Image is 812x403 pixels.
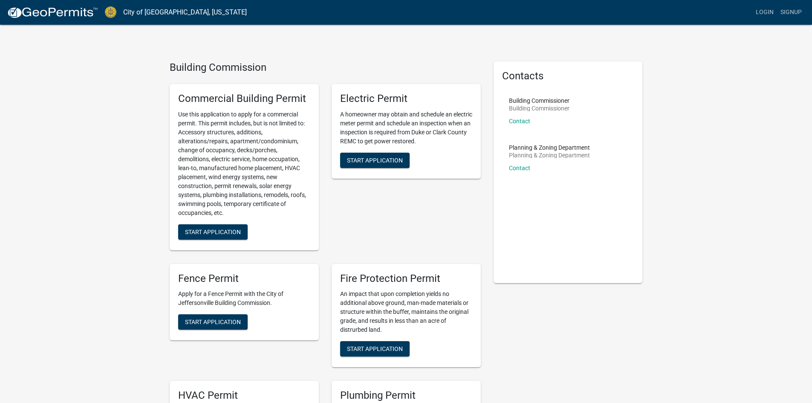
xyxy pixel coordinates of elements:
img: City of Jeffersonville, Indiana [105,6,116,18]
span: Start Application [185,228,241,235]
button: Start Application [340,153,410,168]
a: Contact [509,118,530,125]
h5: Commercial Building Permit [178,93,310,105]
h5: Contacts [502,70,634,82]
h5: HVAC Permit [178,389,310,402]
h4: Building Commission [170,61,481,74]
p: Use this application to apply for a commercial permit. This permit includes, but is not limited t... [178,110,310,217]
p: Apply for a Fence Permit with the City of Jeffersonville Building Commission. [178,290,310,307]
p: Building Commissioner [509,98,569,104]
p: Building Commissioner [509,105,569,111]
a: Login [752,4,777,20]
h5: Electric Permit [340,93,472,105]
span: Start Application [347,157,403,163]
span: Start Application [185,319,241,325]
button: Start Application [340,341,410,357]
p: Planning & Zoning Department [509,145,590,151]
h5: Fence Permit [178,273,310,285]
p: A homeowner may obtain and schedule an electric meter permit and schedule an inspection when an i... [340,110,472,146]
p: An impact that upon completion yields no additional above ground, man-made materials or structure... [340,290,472,334]
button: Start Application [178,314,248,330]
h5: Plumbing Permit [340,389,472,402]
a: Signup [777,4,805,20]
p: Planning & Zoning Department [509,152,590,158]
a: City of [GEOGRAPHIC_DATA], [US_STATE] [123,5,247,20]
button: Start Application [178,224,248,240]
span: Start Application [347,345,403,352]
h5: Fire Protection Permit [340,273,472,285]
a: Contact [509,165,530,171]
